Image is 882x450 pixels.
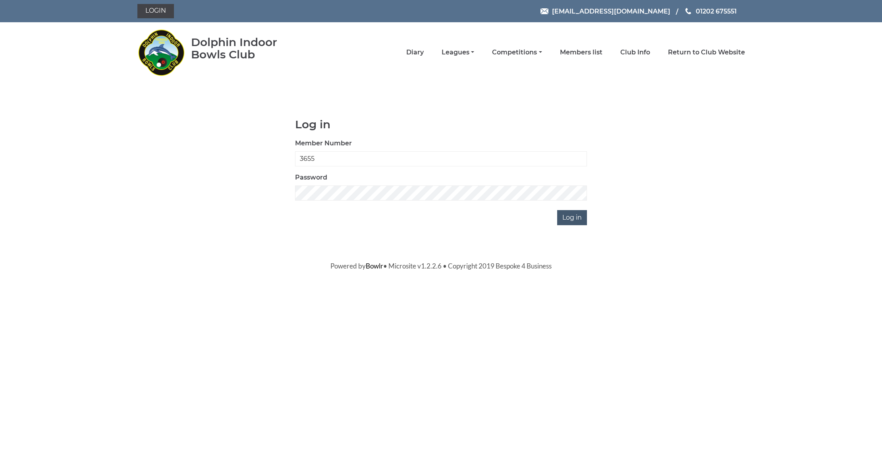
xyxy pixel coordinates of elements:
[552,7,670,15] span: [EMAIL_ADDRESS][DOMAIN_NAME]
[406,48,424,57] a: Diary
[366,262,383,270] a: Bowlr
[295,118,587,131] h1: Log in
[137,4,174,18] a: Login
[191,36,303,61] div: Dolphin Indoor Bowls Club
[557,210,587,225] input: Log in
[620,48,650,57] a: Club Info
[560,48,602,57] a: Members list
[137,25,185,80] img: Dolphin Indoor Bowls Club
[540,8,548,14] img: Email
[696,7,737,15] span: 01202 675551
[295,173,327,182] label: Password
[442,48,474,57] a: Leagues
[295,139,352,148] label: Member Number
[492,48,542,57] a: Competitions
[684,6,737,16] a: Phone us 01202 675551
[685,8,691,14] img: Phone us
[540,6,670,16] a: Email [EMAIL_ADDRESS][DOMAIN_NAME]
[668,48,745,57] a: Return to Club Website
[330,262,552,270] span: Powered by • Microsite v1.2.2.6 • Copyright 2019 Bespoke 4 Business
